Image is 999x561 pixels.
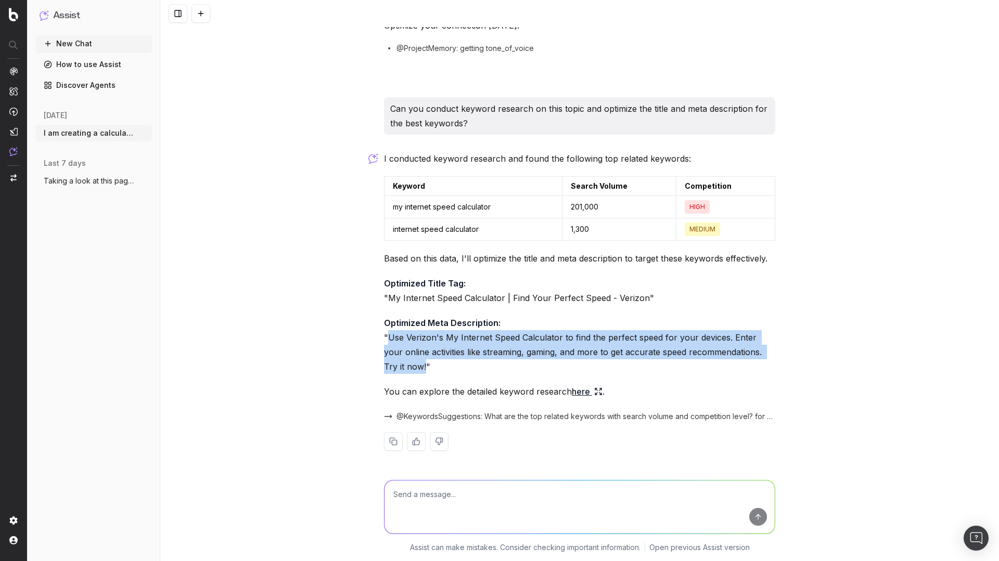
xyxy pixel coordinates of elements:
img: Studio [9,127,18,136]
p: Can you conduct keyword research on this topic and optimize the title and meta description for th... [390,101,769,131]
button: Taking a look at this page: [URL]. [35,173,152,189]
td: 1,300 [562,218,676,241]
span: @ProjectMemory: getting tone_of_voice [396,43,534,54]
a: How to use Assist [35,56,152,73]
img: Botify logo [9,8,18,21]
span: last 7 days [44,158,86,168]
h1: Assist [53,8,80,23]
p: You can explore the detailed keyword research . [384,384,775,399]
td: Competition [676,177,775,196]
img: Intelligence [9,87,18,96]
img: Botify assist logo [368,153,378,164]
p: I conducted keyword research and found the following top related keywords: [384,151,775,166]
a: Discover Agents [35,77,152,94]
button: New Chat [35,35,152,52]
div: MEDIUM [685,223,720,236]
p: Based on this data, I'll optimize the title and meta description to target these keywords effecti... [384,251,775,266]
td: internet speed calculator [385,218,562,241]
a: Open previous Assist version [649,542,750,553]
p: "Use Verizon's My Internet Speed Calculator to find the perfect speed for your devices. Enter you... [384,316,775,374]
button: Assist [40,8,148,23]
strong: Optimized Meta Description: [384,318,501,328]
strong: Optimized Title Tag: [384,278,466,289]
img: Activation [9,107,18,116]
img: My account [9,536,18,544]
div: Open Intercom Messenger [964,526,989,551]
p: Assist can make mistakes. Consider checking important information. [410,542,641,553]
td: Search Volume [562,177,676,196]
img: Assist [9,147,18,156]
img: Assist [40,10,49,20]
button: @KeywordsSuggestions: What are the top related keywords with search volume and competition level?... [384,411,775,422]
span: @KeywordsSuggestions: What are the top related keywords with search volume and competition level?... [396,411,775,422]
button: I am creating a calculator page that wil [35,125,152,141]
a: here [572,384,603,399]
td: Keyword [385,177,562,196]
img: Setting [9,516,18,525]
span: I am creating a calculator page that wil [44,128,135,138]
td: 201,000 [562,196,676,218]
span: Taking a look at this page: [URL]. [44,176,135,186]
span: [DATE] [44,110,67,121]
td: my internet speed calculator [385,196,562,218]
div: HIGH [685,200,710,214]
img: Analytics [9,67,18,75]
p: "My Internet Speed Calculator | Find Your Perfect Speed - Verizon" [384,276,775,305]
img: Switch project [10,174,17,181]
